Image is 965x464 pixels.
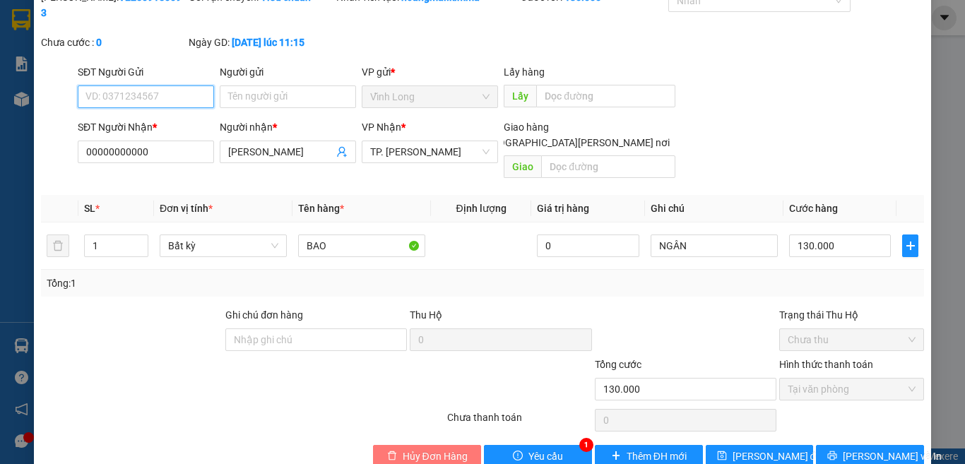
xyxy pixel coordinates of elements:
[403,448,468,464] span: Hủy Đơn Hàng
[47,275,374,291] div: Tổng: 1
[504,121,549,133] span: Giao hàng
[168,235,278,256] span: Bất kỳ
[579,438,593,452] div: 1
[903,240,918,251] span: plus
[717,451,727,462] span: save
[779,359,873,370] label: Hình thức thanh toán
[627,448,687,464] span: Thêm ĐH mới
[595,359,641,370] span: Tổng cước
[651,234,778,257] input: Ghi Chú
[189,35,333,50] div: Ngày GD:
[446,410,593,434] div: Chưa thanh toán
[456,203,506,214] span: Định lượng
[78,64,214,80] div: SĐT Người Gửi
[47,234,69,257] button: delete
[779,307,924,323] div: Trạng thái Thu Hộ
[41,35,186,50] div: Chưa cước :
[370,141,490,162] span: TP. Hồ Chí Minh
[362,121,401,133] span: VP Nhận
[84,203,95,214] span: SL
[611,451,621,462] span: plus
[733,448,824,464] span: [PERSON_NAME] đổi
[225,309,303,321] label: Ghi chú đơn hàng
[160,203,213,214] span: Đơn vị tính
[536,85,675,107] input: Dọc đường
[298,203,344,214] span: Tên hàng
[541,155,675,178] input: Dọc đường
[504,85,536,107] span: Lấy
[528,448,563,464] span: Yêu cầu
[843,448,942,464] span: [PERSON_NAME] và In
[827,451,837,462] span: printer
[96,37,102,48] b: 0
[902,234,918,257] button: plus
[788,329,916,350] span: Chưa thu
[788,379,916,400] span: Tại văn phòng
[504,155,541,178] span: Giao
[477,135,675,150] span: [GEOGRAPHIC_DATA][PERSON_NAME] nơi
[789,203,838,214] span: Cước hàng
[387,451,397,462] span: delete
[370,86,490,107] span: Vĩnh Long
[645,195,783,222] th: Ghi chú
[298,234,425,257] input: VD: Bàn, Ghế
[504,66,545,78] span: Lấy hàng
[225,328,407,351] input: Ghi chú đơn hàng
[362,64,498,80] div: VP gửi
[78,119,214,135] div: SĐT Người Nhận
[410,309,442,321] span: Thu Hộ
[220,64,356,80] div: Người gửi
[232,37,304,48] b: [DATE] lúc 11:15
[513,451,523,462] span: exclamation-circle
[537,203,589,214] span: Giá trị hàng
[336,146,348,157] span: user-add
[220,119,356,135] div: Người nhận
